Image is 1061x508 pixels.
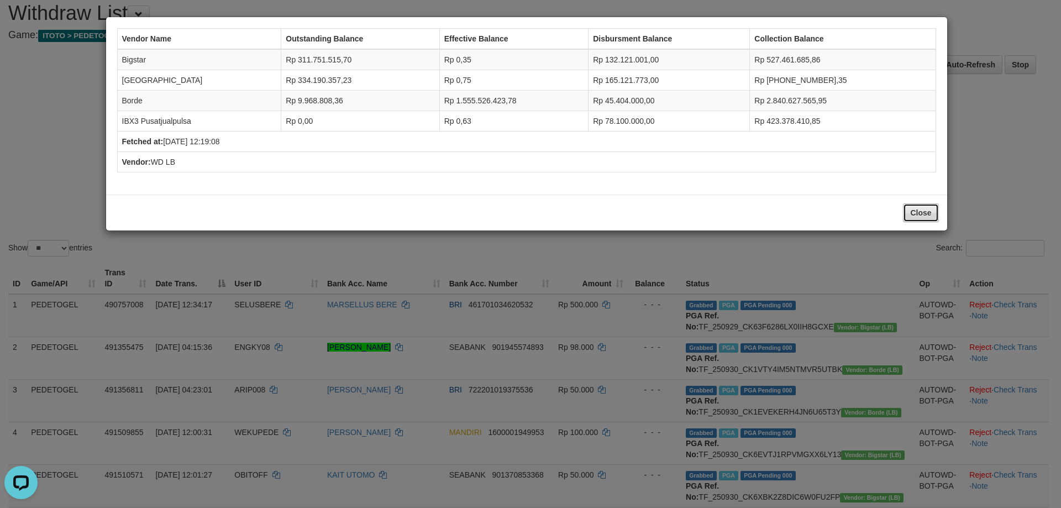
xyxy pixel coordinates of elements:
th: Vendor Name [117,29,281,50]
b: Fetched at: [122,137,164,146]
td: Rp 0,35 [439,49,589,70]
td: Rp 1.555.526.423,78 [439,91,589,111]
td: Rp 0,00 [281,111,439,132]
td: Rp 2.840.627.565,95 [750,91,936,111]
td: Bigstar [117,49,281,70]
button: Close [903,203,938,222]
td: IBX3 Pusatjualpulsa [117,111,281,132]
th: Effective Balance [439,29,589,50]
td: Rp 527.461.685,86 [750,49,936,70]
td: Rp 0,75 [439,70,589,91]
td: [DATE] 12:19:08 [117,132,936,152]
td: Borde [117,91,281,111]
td: Rp 334.190.357,23 [281,70,439,91]
b: Vendor: [122,158,151,166]
td: [GEOGRAPHIC_DATA] [117,70,281,91]
td: Rp 78.100.000,00 [589,111,750,132]
td: Rp 311.751.515,70 [281,49,439,70]
button: Open LiveChat chat widget [4,4,38,38]
td: Rp 0,63 [439,111,589,132]
th: Outstanding Balance [281,29,439,50]
td: WD LB [117,152,936,172]
td: Rp 423.378.410,85 [750,111,936,132]
td: Rp 9.968.808,36 [281,91,439,111]
th: Disbursment Balance [589,29,750,50]
td: Rp 132.121.001,00 [589,49,750,70]
td: Rp 45.404.000,00 [589,91,750,111]
th: Collection Balance [750,29,936,50]
td: Rp 165.121.773,00 [589,70,750,91]
td: Rp [PHONE_NUMBER],35 [750,70,936,91]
